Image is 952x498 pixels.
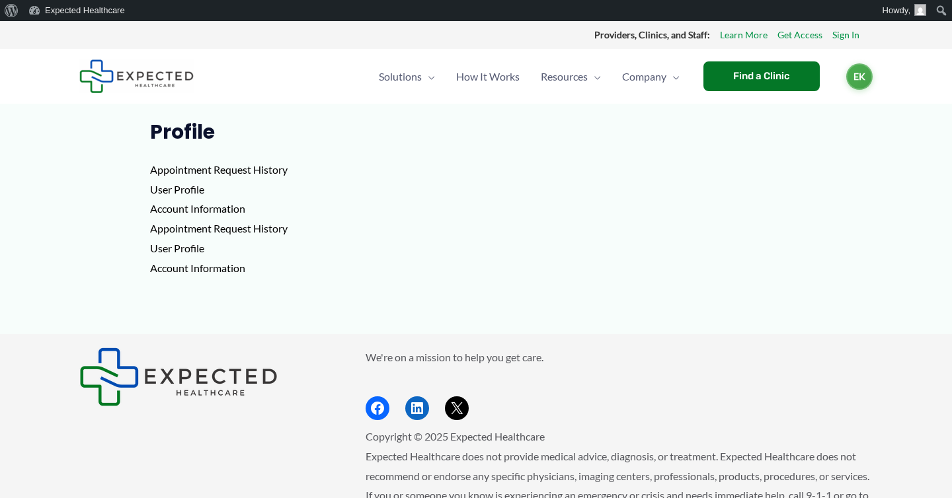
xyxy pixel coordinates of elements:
aside: Footer Widget 1 [79,347,333,406]
a: ResourcesMenu Toggle [530,53,612,100]
p: We're on a mission to help you get care. [366,347,873,367]
a: Sign In [832,26,859,44]
a: Find a Clinic [703,61,820,91]
h1: Profile [150,120,803,144]
img: Expected Healthcare Logo - side, dark font, small [79,59,194,93]
aside: Footer Widget 2 [366,347,873,421]
span: Solutions [379,53,422,100]
span: Resources [541,53,588,100]
span: Menu Toggle [666,53,680,100]
span: Menu Toggle [588,53,601,100]
span: How It Works [456,53,520,100]
nav: Primary Site Navigation [368,53,690,100]
a: EK [846,63,873,90]
span: Company [622,53,666,100]
strong: Providers, Clinics, and Staff: [594,29,710,40]
p: Appointment Request History User Profile Account Information Appointment Request History User Pro... [150,160,803,277]
a: SolutionsMenu Toggle [368,53,446,100]
span: Copyright © 2025 Expected Healthcare [366,430,545,443]
a: Get Access [777,26,822,44]
a: Learn More [720,26,768,44]
a: CompanyMenu Toggle [612,53,690,100]
img: Expected Healthcare Logo - side, dark font, small [79,347,278,406]
span: Menu Toggle [422,53,435,100]
a: How It Works [446,53,530,100]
